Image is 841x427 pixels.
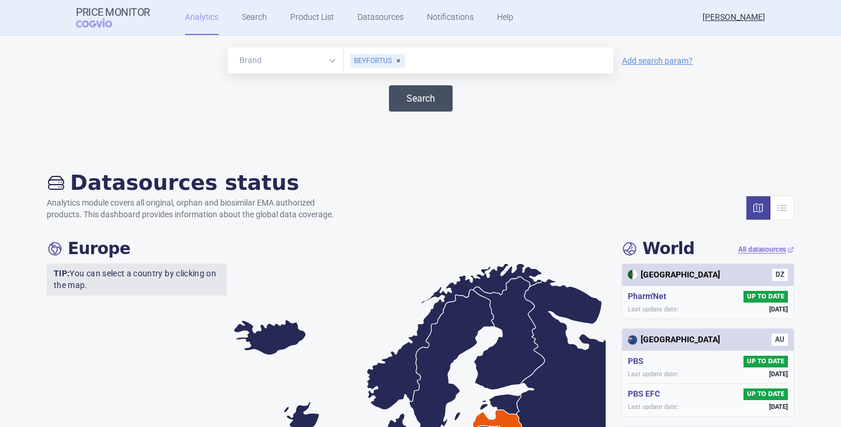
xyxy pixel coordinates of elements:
span: UP TO DATE [743,356,788,367]
strong: TIP: [54,269,69,278]
h4: Europe [47,239,130,259]
p: You can select a country by clicking on the map. [47,263,227,296]
span: [DATE] [769,402,788,411]
a: All datasources [738,245,794,255]
h2: Datasources status [47,170,346,195]
span: DZ [772,269,788,281]
img: Algeria [628,270,637,279]
p: Analytics module covers all original, orphan and biosimilar EMA authorized products. This dashboa... [47,197,346,220]
span: Last update date: [628,305,679,314]
img: Australia [628,335,637,345]
strong: Price Monitor [76,6,150,18]
div: [GEOGRAPHIC_DATA] [628,334,720,346]
span: Last update date: [628,370,679,379]
span: UP TO DATE [743,291,788,303]
span: AU [772,334,788,346]
span: [DATE] [769,370,788,379]
h5: Pharm'Net [628,291,671,303]
button: Search [389,85,453,112]
div: BEYFORTUS [350,54,405,68]
h5: PBS EFC [628,388,665,400]
h5: PBS [628,356,648,367]
a: Add search param? [622,57,693,65]
span: Last update date: [628,402,679,411]
a: Price MonitorCOGVIO [76,6,150,29]
div: [GEOGRAPHIC_DATA] [628,269,720,281]
span: UP TO DATE [743,388,788,400]
span: [DATE] [769,305,788,314]
span: COGVIO [76,18,128,27]
h4: World [621,239,694,259]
